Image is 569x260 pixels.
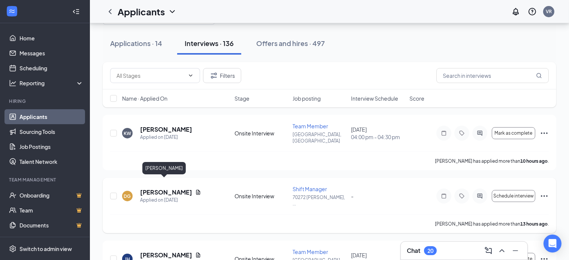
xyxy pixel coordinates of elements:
[142,162,186,174] div: [PERSON_NAME]
[436,68,549,83] input: Search in interviews
[234,129,288,137] div: Onsite Interview
[351,193,354,199] span: -
[19,61,84,76] a: Scheduling
[19,139,84,154] a: Job Postings
[293,186,327,192] span: Shift Manager
[520,158,548,164] b: 10 hours ago
[293,248,328,255] span: Team Member
[19,79,84,87] div: Reporting
[8,7,16,15] svg: WorkstreamLogo
[475,130,484,136] svg: ActiveChat
[19,203,84,218] a: TeamCrown
[427,248,433,254] div: 20
[124,193,131,199] div: DG
[19,154,84,169] a: Talent Network
[482,245,494,257] button: ComposeMessage
[106,7,115,16] svg: ChevronLeft
[195,252,201,258] svg: Document
[293,95,321,102] span: Job posting
[528,7,537,16] svg: QuestionInfo
[492,190,535,202] button: Schedule interview
[209,71,218,80] svg: Filter
[19,109,84,124] a: Applicants
[19,233,84,248] a: SurveysCrown
[457,193,466,199] svg: Tag
[9,98,82,104] div: Hiring
[546,8,552,15] div: VR
[492,127,535,139] button: Mark as complete
[9,177,82,183] div: Team Management
[293,123,328,129] span: Team Member
[435,158,549,164] p: [PERSON_NAME] has applied more than .
[72,8,80,15] svg: Collapse
[118,5,165,18] h1: Applicants
[19,31,84,46] a: Home
[497,246,506,255] svg: ChevronUp
[140,134,192,141] div: Applied on [DATE]
[19,218,84,233] a: DocumentsCrown
[140,251,192,259] h5: [PERSON_NAME]
[124,130,131,137] div: KW
[293,194,346,207] p: 70272 [PERSON_NAME], ...
[493,193,534,199] span: Schedule interview
[540,192,549,201] svg: Ellipses
[495,131,533,136] span: Mark as complete
[256,39,325,48] div: Offers and hires · 497
[140,125,192,134] h5: [PERSON_NAME]
[203,68,241,83] button: Filter Filters
[544,235,562,253] div: Open Intercom Messenger
[496,245,508,257] button: ChevronUp
[19,124,84,139] a: Sourcing Tools
[351,95,398,102] span: Interview Schedule
[234,192,288,200] div: Onsite Interview
[9,245,16,253] svg: Settings
[9,79,16,87] svg: Analysis
[511,246,520,255] svg: Minimize
[457,130,466,136] svg: Tag
[19,245,72,253] div: Switch to admin view
[122,95,167,102] span: Name · Applied On
[484,246,493,255] svg: ComposeMessage
[435,221,549,227] p: [PERSON_NAME] has applied more than .
[188,73,194,79] svg: ChevronDown
[195,189,201,195] svg: Document
[407,247,420,255] h3: Chat
[19,188,84,203] a: OnboardingCrown
[540,129,549,138] svg: Ellipses
[409,95,424,102] span: Score
[19,46,84,61] a: Messages
[293,131,346,144] p: [GEOGRAPHIC_DATA], [GEOGRAPHIC_DATA]
[185,39,234,48] div: Interviews · 136
[140,188,192,196] h5: [PERSON_NAME]
[351,133,405,141] span: 04:00 pm - 04:30 pm
[168,7,177,16] svg: ChevronDown
[110,39,162,48] div: Applications · 14
[439,130,448,136] svg: Note
[234,95,249,102] span: Stage
[351,126,405,141] div: [DATE]
[520,221,548,227] b: 13 hours ago
[509,245,521,257] button: Minimize
[475,193,484,199] svg: ActiveChat
[140,196,201,204] div: Applied on [DATE]
[439,193,448,199] svg: Note
[536,73,542,79] svg: MagnifyingGlass
[511,7,520,16] svg: Notifications
[116,71,185,80] input: All Stages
